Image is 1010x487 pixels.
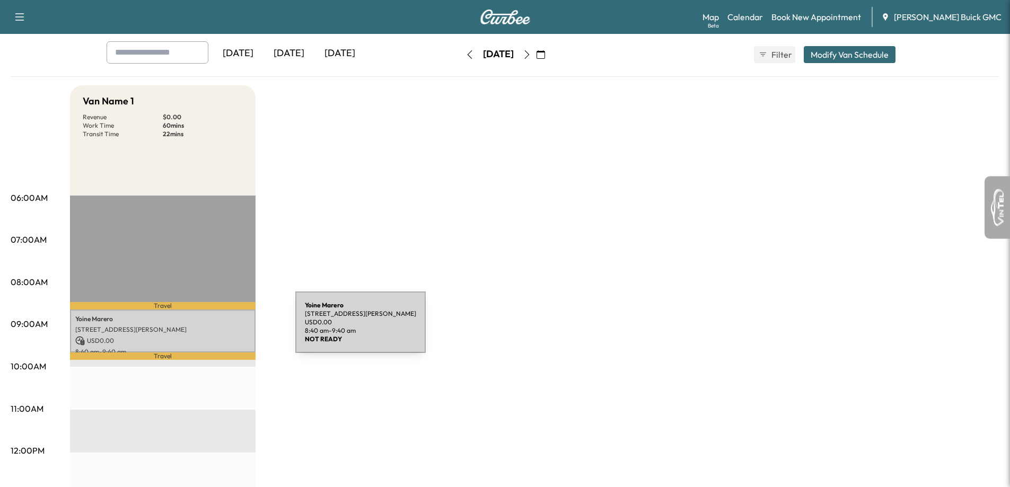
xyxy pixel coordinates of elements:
div: Beta [708,22,719,30]
button: Modify Van Schedule [804,46,895,63]
a: Calendar [727,11,763,23]
span: [PERSON_NAME] Buick GMC [894,11,1002,23]
p: Transit Time [83,130,163,138]
p: 8:40 am - 9:40 am [75,348,250,356]
a: MapBeta [702,11,719,23]
p: Revenue [83,113,163,121]
div: [DATE] [213,41,264,66]
p: 09:00AM [11,317,48,330]
p: 08:00AM [11,276,48,288]
p: Travel [70,302,256,309]
h5: Van Name 1 [83,94,134,109]
p: 06:00AM [11,191,48,204]
p: Travel [70,352,256,360]
a: Book New Appointment [771,11,861,23]
button: Filter [754,46,795,63]
p: Yoine Marero [75,315,250,323]
div: [DATE] [264,41,314,66]
p: 11:00AM [11,402,43,415]
p: Work Time [83,121,163,130]
p: 07:00AM [11,233,47,246]
div: [DATE] [314,41,365,66]
p: USD 0.00 [75,336,250,346]
p: 22 mins [163,130,243,138]
div: [DATE] [483,48,514,61]
p: 60 mins [163,121,243,130]
span: Filter [771,48,791,61]
p: 12:00PM [11,444,45,457]
img: Curbee Logo [480,10,531,24]
p: [STREET_ADDRESS][PERSON_NAME] [75,325,250,334]
p: $ 0.00 [163,113,243,121]
p: 10:00AM [11,360,46,373]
